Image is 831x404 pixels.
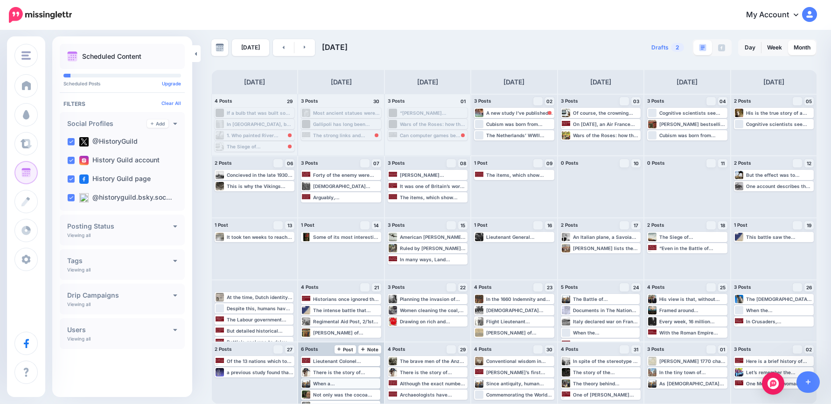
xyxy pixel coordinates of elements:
[762,372,784,395] div: Open Intercom Messenger
[718,159,727,167] a: 11
[734,222,747,228] span: 1 Post
[807,161,811,166] span: 12
[313,307,380,313] div: The intense battle that enveloped the hills and vineyards of [GEOGRAPHIC_DATA] would only grow mo...
[79,137,138,146] label: @HistoryGuild
[287,161,293,166] span: 06
[460,347,466,352] span: 29
[718,44,725,51] img: facebook-grey-square.png
[358,345,381,354] a: Note
[659,110,726,116] div: Cognitive scientists see critical thinking as a specific kind of reasoning that involves problem-...
[67,258,173,264] h4: Tags
[227,328,293,334] div: But detailed historical research on the colonial frontier unequivocally supports the idea that [D...
[573,307,639,313] div: Documents in The National Archives include what appears to be a reference from [PERSON_NAME] [PER...
[227,183,293,189] div: This is why the Vikings accepted all kinds of coins regardless of origin and age – provided that ...
[287,223,292,228] span: 13
[561,98,578,104] span: 3 Posts
[545,221,554,230] a: 16
[631,283,641,292] a: 24
[460,161,466,166] span: 08
[721,161,725,166] span: 11
[720,347,725,352] span: 01
[807,223,811,228] span: 19
[313,110,380,116] div: Most ancient statues were actually painted in vibrant colours, and the plain white appearance we ...
[720,285,726,290] span: 25
[388,98,405,104] span: 3 Posts
[400,369,467,375] div: There is the story of [PERSON_NAME], who was not a soldier, but became the first woman known to h...
[718,283,727,292] a: 25
[388,222,405,228] span: 3 Posts
[227,121,293,127] div: In [GEOGRAPHIC_DATA], by contrast, the knight and poet [PERSON_NAME] reimagined the Grail as “Lap...
[82,53,141,60] p: Scheduled Content
[301,346,318,352] span: 6 Posts
[804,283,814,292] a: 26
[313,319,380,324] div: Regimental Aid Post, 2/1st Field Regiment, Brallos. The Battle of [GEOGRAPHIC_DATA] was a hectic,...
[546,161,552,166] span: 09
[458,97,468,105] h4: 01
[227,294,293,300] div: At the time, Dutch identity cards specified whether the card’s bearer was [DEMOGRAPHIC_DATA]. [PE...
[573,319,639,324] div: Italy declared war on France and Britain on [DATE]. The first bombing raid of what would become m...
[67,327,173,333] h4: Users
[67,51,77,62] img: calendar.png
[9,7,72,23] img: Missinglettr
[458,283,468,292] a: 22
[806,285,812,290] span: 26
[573,296,639,302] div: The Battle of [GEOGRAPHIC_DATA] was a pivotal part of the Battle of [GEOGRAPHIC_DATA] and a close...
[659,307,726,313] div: Framed around [PERSON_NAME] key voyages as a window into this crucial moment in British history, ...
[631,221,641,230] a: 17
[788,40,816,55] a: Month
[746,369,813,375] div: Let’s remember the casualties and the mistakes, but equally let’s understand that the Gallipoli c...
[573,369,640,375] div: The story of the [DEMOGRAPHIC_DATA] is one of the more morally difficult episodes of the post-war...
[322,42,348,52] span: [DATE]
[372,159,381,167] a: 07
[659,381,726,386] div: As [DEMOGRAPHIC_DATA] reflect on the sacrifices of their soldiers on [DATE], it’s worth rememberi...
[400,110,467,116] div: “[PERSON_NAME] disappeared into the night,” wrote his biographer [PERSON_NAME], “and the next [hi...
[590,77,611,88] h4: [DATE]
[461,223,465,228] span: 15
[761,40,788,55] a: Week
[313,381,379,386] div: When a [DEMOGRAPHIC_DATA] immigrant named [PERSON_NAME] “[PERSON_NAME] died in [DATE], he bequeat...
[372,221,381,230] a: 14
[631,345,641,354] a: 31
[573,121,640,127] div: On [DATE], an Air France flight from [GEOGRAPHIC_DATA] to [GEOGRAPHIC_DATA] was hijacked by a gro...
[227,110,293,116] div: If a bulb that was built so long ago is still burning, then why don't the ones we use now last al...
[161,100,181,106] a: Clear All
[647,284,665,290] span: 4 Posts
[301,284,319,290] span: 4 Posts
[21,51,31,60] img: menu.png
[720,223,725,228] span: 18
[313,369,379,375] div: There is the story of [PERSON_NAME], who was not a soldier, but became the first woman known to h...
[79,174,151,184] label: History Guild page
[400,245,467,251] div: Ruled by [PERSON_NAME] the Bold, [PERSON_NAME] quickly became one of Europe’s most advanced gunsm...
[806,99,812,104] span: 05
[633,99,639,104] span: 03
[746,110,813,116] div: His is the true story of a young [DEMOGRAPHIC_DATA] soldier whose life of opportunity was challen...
[227,234,293,240] div: It took ten weeks to reach [GEOGRAPHIC_DATA] with nearly 1,500 people on board – 222 crew and 1,2...
[361,347,378,352] span: Note
[631,159,641,167] a: 10
[67,120,147,127] h4: Social Profiles
[227,358,293,364] div: Of the 13 nations which took part in the conference, only five ratified the first convention: [GE...
[79,156,160,165] label: History Guild account
[337,347,354,352] span: Post
[545,283,554,292] a: 23
[227,317,293,322] div: The Labour government despatches a three-man Cabinet Mission with the objectives of securing Indi...
[573,110,640,116] div: Of course, the crowning achievement of the First Crusade was the capture of [GEOGRAPHIC_DATA] in ...
[718,221,727,230] a: 18
[573,245,640,251] div: [PERSON_NAME] lists the dead and wounded – as a cavalryman, he also mentions the horses that suff...
[561,222,578,228] span: 2 Posts
[634,347,638,352] span: 31
[232,39,269,56] a: [DATE]
[215,98,232,104] span: 4 Posts
[503,77,524,88] h4: [DATE]
[651,45,669,50] span: Drafts
[486,319,553,324] div: Flight Lieutenant [PERSON_NAME], [PERSON_NAME]’s chief test pilot, wearing the CAAG. It was [PERS...
[244,77,265,88] h4: [DATE]
[215,222,228,228] span: 1 Post
[400,195,467,200] div: The items, which show signs of preservation, date from around 2100 BCE to [DATE]. This collection...
[313,183,380,189] div: [DEMOGRAPHIC_DATA] soldiers searching their [DEMOGRAPHIC_DATA] prisoners for souvenirs near [GEOG...
[400,319,467,324] div: Drawing on rich and challenging sources, [PERSON_NAME] reveals enslaved people making a rebellion...
[804,97,814,105] a: 05
[734,346,751,352] span: 3 Posts
[737,4,817,27] a: My Account
[474,160,488,166] span: 1 Post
